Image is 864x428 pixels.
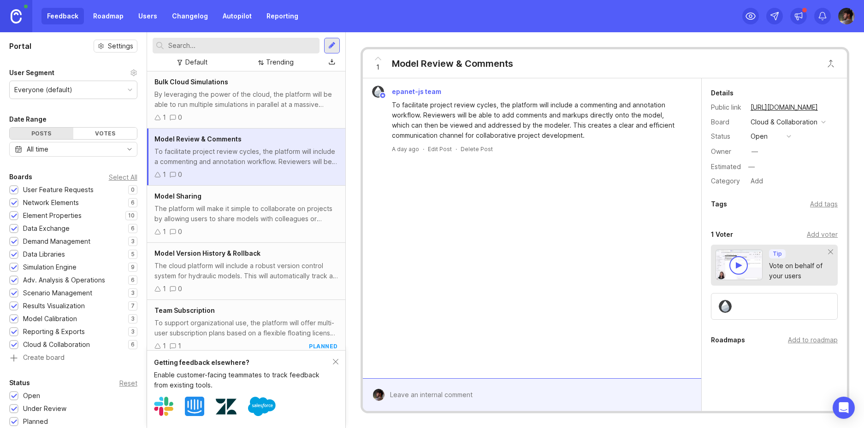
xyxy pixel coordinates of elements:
[266,57,294,67] div: Trending
[711,131,743,141] div: Status
[131,225,135,232] p: 6
[163,341,166,351] div: 1
[376,62,379,72] span: 1
[838,8,855,24] img: Sam Payá
[456,145,457,153] div: ·
[131,238,135,245] p: 3
[461,145,493,153] div: Delete Post
[822,54,840,73] button: Close button
[94,40,137,53] button: Settings
[154,261,338,281] div: The cloud platform will include a robust version control system for hydraulic models. This will a...
[373,389,385,401] img: Sam Payá
[27,144,48,154] div: All time
[423,145,424,153] div: ·
[154,204,338,224] div: The platform will make it simple to collaborate on projects by allowing users to share models wit...
[23,416,48,427] div: Planned
[163,112,166,123] div: 1
[751,131,768,141] div: open
[23,301,85,311] div: Results Visualization
[131,186,135,193] p: 0
[128,212,135,219] p: 10
[392,100,683,141] div: To facilitate project review cycles, the platform will include a commenting and annotation workfl...
[154,318,338,338] div: To support organizational use, the platform will offer multi-user subscription plans based on a f...
[392,145,419,153] span: A day ago
[154,192,201,200] span: Model Sharing
[163,170,166,180] div: 1
[711,117,743,127] div: Board
[147,186,345,243] a: Model SharingThe platform will make it simple to collaborate on projects by allowing users to sha...
[178,112,182,123] div: 0
[131,251,135,258] p: 5
[743,175,766,187] a: Add
[746,161,757,173] div: —
[178,170,182,180] div: 0
[9,171,32,182] div: Boards
[392,88,441,95] span: epanet-js team
[23,185,94,195] div: User Feature Requests
[14,85,72,95] div: Everyone (default)
[428,145,452,153] div: Edit Post
[716,249,763,280] img: video-thumbnail-vote-d41b83416815613422e2ca741bf692cc.jpg
[131,302,135,310] p: 7
[773,250,782,258] p: Tip
[23,391,40,401] div: Open
[23,223,70,234] div: Data Exchange
[23,340,90,350] div: Cloud & Collaboration
[23,198,79,208] div: Network Elements
[217,8,257,24] a: Autopilot
[9,67,54,78] div: User Segment
[751,117,817,127] div: Cloud & Collaboration
[719,300,732,313] img: epanet-js team
[163,227,166,237] div: 1
[10,128,73,139] div: Posts
[131,264,135,271] p: 9
[11,9,22,23] img: Canny Home
[711,199,727,210] div: Tags
[119,381,137,386] div: Reset
[154,249,260,257] span: Model Version History & Rollback
[9,41,31,52] h1: Portal
[122,146,137,153] svg: toggle icon
[147,300,345,357] a: Team SubscriptionTo support organizational use, the platform will offer multi-user subscription p...
[9,114,47,125] div: Date Range
[9,377,30,388] div: Status
[23,211,82,221] div: Element Properties
[154,147,338,167] div: To facilitate project review cycles, the platform will include a commenting and annotation workfl...
[147,71,345,129] a: Bulk Cloud SimulationsBy leveraging the power of the cloud, the platform will be able to run mult...
[131,289,135,297] p: 3
[154,370,333,390] div: Enable customer-facing teammates to track feedback from existing tools.
[147,129,345,186] a: Model Review & CommentsTo facilitate project review cycles, the platform will include a commentin...
[163,284,166,294] div: 1
[185,57,207,67] div: Default
[810,199,838,209] div: Add tags
[109,175,137,180] div: Select All
[711,229,733,240] div: 1 Voter
[108,41,133,51] span: Settings
[711,147,743,157] div: Owner
[131,328,135,335] p: 3
[807,229,838,240] div: Add voter
[379,92,386,99] img: member badge
[9,354,137,363] a: Create board
[392,57,513,70] div: Model Review & Comments
[23,314,77,324] div: Model Calibration
[711,334,745,346] div: Roadmaps
[154,89,338,110] div: By leveraging the power of the cloud, the platform will be able to run multiple simulations in pa...
[88,8,129,24] a: Roadmap
[23,249,65,259] div: Data Libraries
[154,358,333,368] div: Getting feedback elsewhere?
[178,284,182,294] div: 0
[154,135,242,143] span: Model Review & Comments
[23,288,92,298] div: Scenario Management
[711,176,743,186] div: Category
[23,236,90,246] div: Demand Management
[23,404,66,414] div: Under Review
[185,397,204,416] img: Intercom logo
[133,8,163,24] a: Users
[711,164,741,170] div: Estimated
[154,306,215,314] span: Team Subscription
[748,101,821,113] a: [URL][DOMAIN_NAME]
[131,315,135,322] p: 3
[309,342,338,350] div: planned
